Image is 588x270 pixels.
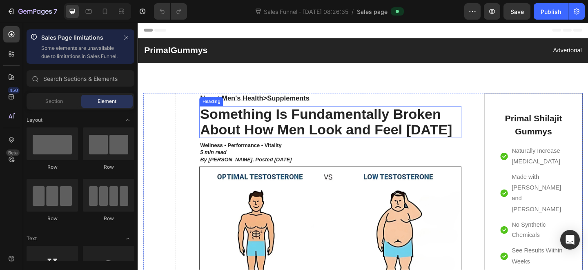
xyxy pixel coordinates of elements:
[121,114,134,127] span: Toggle open
[541,7,561,16] div: Publish
[138,23,588,270] iframe: Design area
[68,78,87,86] u: News
[407,214,465,238] p: No Synthetic Chemicals
[41,33,118,42] p: Sales Page limitations
[357,7,388,16] span: Sales page
[8,87,20,94] div: 450
[83,163,134,171] div: Row
[141,78,187,86] u: Supplements
[45,98,63,105] span: Section
[53,7,57,16] p: 7
[27,163,78,171] div: Row
[98,98,116,105] span: Element
[27,215,78,222] div: Row
[510,8,524,15] span: Save
[121,232,134,245] span: Toggle open
[67,91,352,125] h2: Something Is Fundamentally Broken About How Men Look and Feel [DATE]
[6,150,20,156] div: Beta
[154,3,187,20] div: Undo/Redo
[246,25,483,36] p: Advertorial
[560,230,580,250] div: Open Intercom Messenger
[68,130,156,136] span: Wellness • Performance • Vitality
[503,3,530,20] button: Save
[27,70,134,87] input: Search Sections & Elements
[407,242,465,266] p: See Results Within Weeks
[534,3,568,20] button: Publish
[27,235,37,242] span: Text
[41,44,118,60] p: Some elements are unavailable due to limitations in Sales Funnel.
[27,116,42,124] span: Layout
[68,145,167,152] i: By [PERSON_NAME], Posted [DATE]
[3,3,61,20] button: 7
[68,78,187,86] span: > >
[262,7,350,16] span: Sales Funnel - [DATE] 08:26:35
[352,7,354,16] span: /
[69,82,91,89] div: Heading
[91,78,136,86] u: Men's Health
[407,162,465,209] p: Made with [PERSON_NAME] and [PERSON_NAME]
[68,138,96,144] i: 5 min read
[407,134,465,157] p: Naturally Increase [MEDICAL_DATA]
[83,215,134,222] div: Row
[394,96,466,126] h2: Primal Shilajit Gummys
